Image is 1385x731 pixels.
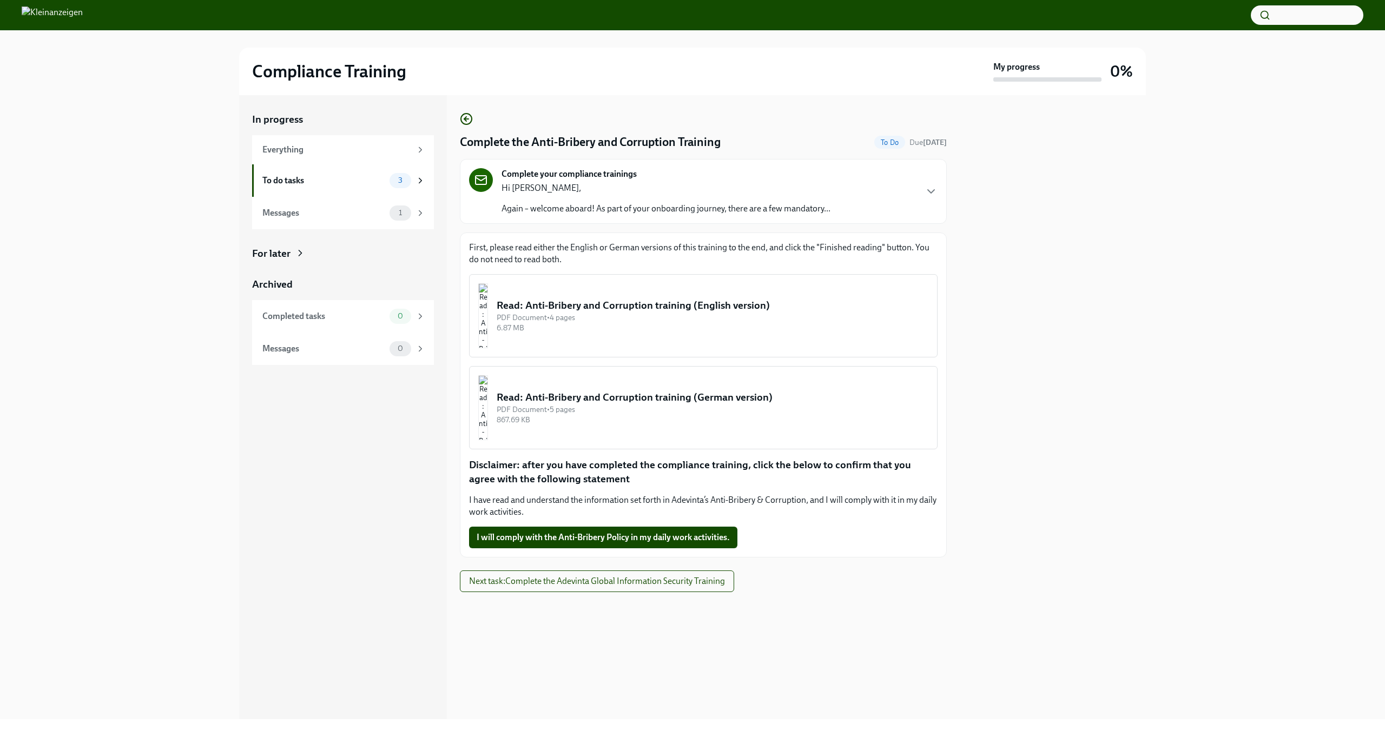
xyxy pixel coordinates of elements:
[392,209,408,217] span: 1
[502,182,830,194] p: Hi [PERSON_NAME],
[392,176,409,184] span: 3
[469,366,938,449] button: Read: Anti-Bribery and Corruption training (German version)PDF Document•5 pages867.69 KB
[993,61,1040,73] strong: My progress
[874,138,905,147] span: To Do
[460,570,734,592] button: Next task:Complete the Adevinta Global Information Security Training
[252,197,434,229] a: Messages1
[497,415,928,425] div: 867.69 KB
[497,390,928,404] div: Read: Anti-Bribery and Corruption training (German version)
[22,6,83,24] img: Kleinanzeigen
[469,576,725,587] span: Next task : Complete the Adevinta Global Information Security Training
[502,203,830,215] p: Again – welcome aboard! As part of your onboarding journey, there are a few mandatory...
[497,323,928,333] div: 6.87 MB
[469,274,938,357] button: Read: Anti-Bribery and Corruption training (English version)PDF Document•4 pages6.87 MB
[262,144,411,156] div: Everything
[391,312,410,320] span: 0
[497,298,928,313] div: Read: Anti-Bribery and Corruption training (English version)
[252,333,434,365] a: Messages0
[252,277,434,291] a: Archived
[262,310,385,322] div: Completed tasks
[252,112,434,127] a: In progress
[923,138,947,147] strong: [DATE]
[477,532,730,543] span: I will comply with the Anti-Bribery Policy in my daily work activities.
[469,527,737,548] button: I will comply with the Anti-Bribery Policy in my daily work activities.
[262,343,385,355] div: Messages
[262,175,385,187] div: To do tasks
[909,137,947,148] span: October 1st, 2025 09:00
[1110,62,1133,81] h3: 0%
[252,300,434,333] a: Completed tasks0
[262,207,385,219] div: Messages
[252,135,434,164] a: Everything
[469,458,938,486] p: Disclaimer: after you have completed the compliance training, click the below to confirm that you...
[391,344,410,353] span: 0
[478,283,488,348] img: Read: Anti-Bribery and Corruption training (English version)
[252,247,291,261] div: For later
[469,242,938,265] p: First, please read either the English or German versions of this training to the end, and click t...
[252,247,434,261] a: For later
[478,375,488,440] img: Read: Anti-Bribery and Corruption training (German version)
[460,134,721,150] h4: Complete the Anti-Bribery and Corruption Training
[502,168,637,180] strong: Complete your compliance trainings
[469,494,938,518] p: I have read and understand the information set forth in Adevinta’s Anti-Bribery & Corruption, and...
[497,313,928,323] div: PDF Document • 4 pages
[252,61,406,82] h2: Compliance Training
[252,164,434,197] a: To do tasks3
[909,138,947,147] span: Due
[497,404,928,415] div: PDF Document • 5 pages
